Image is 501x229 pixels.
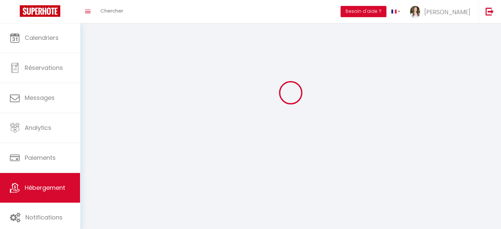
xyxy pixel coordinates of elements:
span: Notifications [25,213,63,221]
span: Calendriers [25,34,59,42]
img: ... [410,6,420,18]
span: Hébergement [25,184,65,192]
span: [PERSON_NAME] [424,8,470,16]
img: logout [486,7,494,15]
span: Paiements [25,154,56,162]
span: Analytics [25,124,51,132]
img: Super Booking [20,5,60,17]
span: Messages [25,94,55,102]
span: Chercher [100,7,123,14]
button: Besoin d'aide ? [341,6,386,17]
span: Réservations [25,64,63,72]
